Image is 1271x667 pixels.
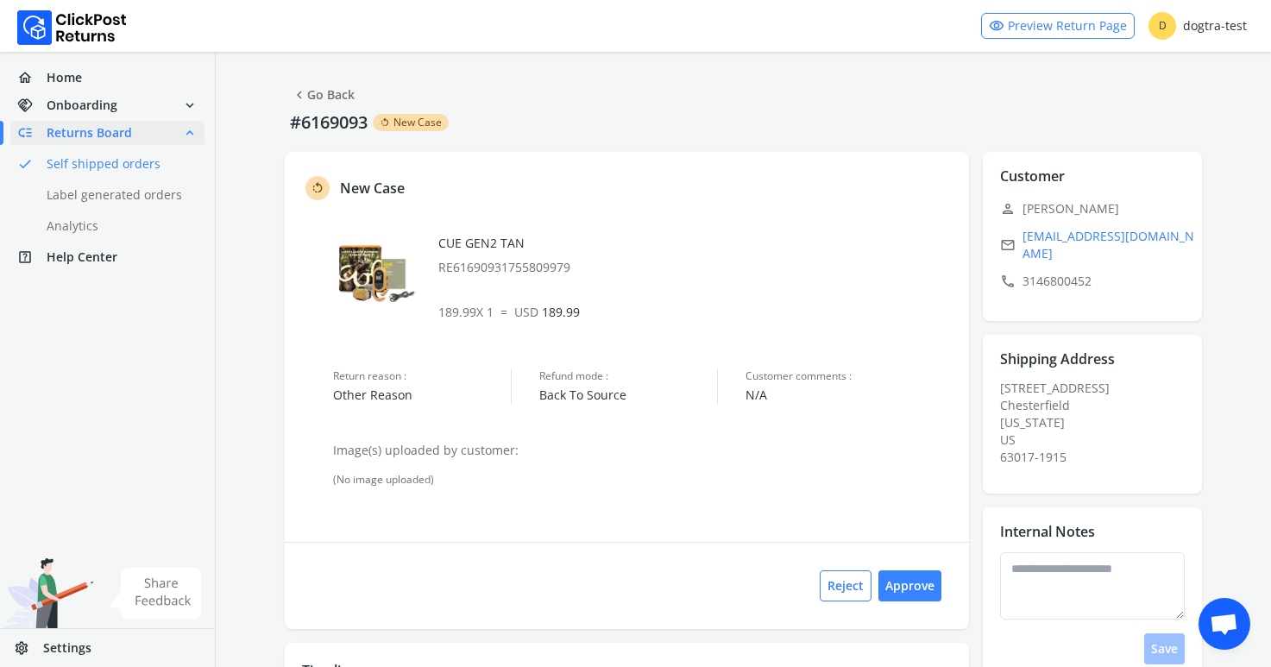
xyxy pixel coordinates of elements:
span: Customer comments : [746,369,952,383]
a: homeHome [10,66,204,90]
span: Back To Source [539,387,717,404]
span: handshake [17,93,47,117]
p: 3146800452 [1000,269,1195,293]
p: RE61690931755809979 [438,259,953,276]
p: 189.99 X 1 [438,304,953,321]
span: Refund mode : [539,369,717,383]
span: low_priority [17,121,47,145]
span: rotate_left [311,178,324,198]
div: CUE GEN2 TAN [438,235,953,276]
a: Open chat [1199,598,1250,650]
a: Analytics [10,214,225,238]
p: Image(s) uploaded by customer: [333,442,952,459]
p: Customer [1000,166,1065,186]
span: call [1000,269,1016,293]
span: Return reason : [333,369,511,383]
span: Help Center [47,249,117,266]
a: Label generated orders [10,183,225,207]
div: US [1000,431,1195,449]
span: help_center [17,245,47,269]
a: Go Back [292,83,355,107]
img: Logo [17,10,127,45]
span: chevron_left [292,83,307,107]
span: 189.99 [514,304,580,320]
a: doneSelf shipped orders [10,152,225,176]
button: Approve [878,570,941,601]
span: New Case [393,116,442,129]
span: settings [14,636,43,660]
span: home [17,66,47,90]
span: Returns Board [47,124,132,142]
span: USD [514,304,538,320]
p: Internal Notes [1000,521,1095,542]
button: Save [1144,633,1185,664]
span: Other Reason [333,387,511,404]
div: 63017-1915 [1000,449,1195,466]
span: rotate_left [380,116,390,129]
p: New Case [340,178,405,198]
span: = [500,304,507,320]
div: [US_STATE] [1000,414,1195,431]
div: [STREET_ADDRESS] [1000,380,1195,466]
p: #6169093 [285,110,373,135]
button: Reject [820,570,871,601]
span: Onboarding [47,97,117,114]
div: Chesterfield [1000,397,1195,414]
a: email[EMAIL_ADDRESS][DOMAIN_NAME] [1000,228,1195,262]
span: D [1148,12,1176,40]
div: dogtra-test [1148,12,1247,40]
img: share feedback [108,568,202,619]
div: (No image uploaded) [333,473,952,487]
a: help_centerHelp Center [10,245,204,269]
span: Home [47,69,82,86]
a: visibilityPreview Return Page [981,13,1135,39]
span: N/A [746,387,952,404]
span: email [1000,233,1016,257]
span: visibility [989,14,1004,38]
span: Settings [43,639,91,657]
span: done [17,152,33,176]
button: chevron_leftGo Back [285,79,362,110]
span: expand_less [182,121,198,145]
img: row_image [333,235,419,321]
span: expand_more [182,93,198,117]
p: [PERSON_NAME] [1000,197,1195,221]
span: person [1000,197,1016,221]
p: Shipping Address [1000,349,1115,369]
